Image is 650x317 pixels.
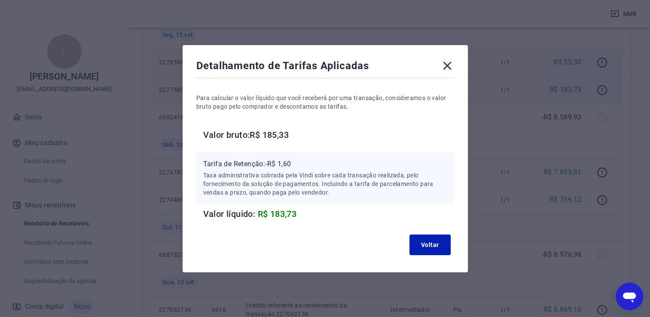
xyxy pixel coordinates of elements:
p: Taxa administrativa cobrada pela Vindi sobre cada transação realizada, pelo fornecimento da soluç... [203,171,447,197]
p: Tarifa de Retenção: -R$ 1,60 [203,159,447,169]
div: Detalhamento de Tarifas Aplicadas [196,59,454,76]
iframe: Botão para abrir a janela de mensagens, conversa em andamento [616,283,643,310]
button: Voltar [409,235,451,255]
span: R$ 183,73 [258,209,297,219]
h6: Valor bruto: R$ 185,33 [203,128,454,142]
p: Para calcular o valor líquido que você receberá por uma transação, consideramos o valor bruto pag... [196,94,454,111]
h6: Valor líquido: [203,207,454,221]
